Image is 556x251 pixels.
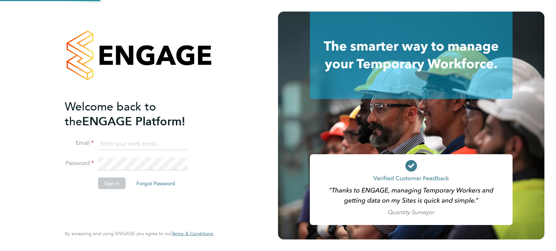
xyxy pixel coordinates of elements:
[65,99,206,129] h2: ENGAGE Platform!
[65,139,94,147] label: Email
[65,160,94,167] label: Password
[65,99,156,128] span: Welcome back to the
[98,137,188,150] input: Enter your work email...
[172,231,213,237] a: Terms & Conditions
[65,230,213,237] span: By accessing and using ENGAGE you agree to our
[98,178,126,189] button: Sign In
[131,178,181,189] button: Forgot Password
